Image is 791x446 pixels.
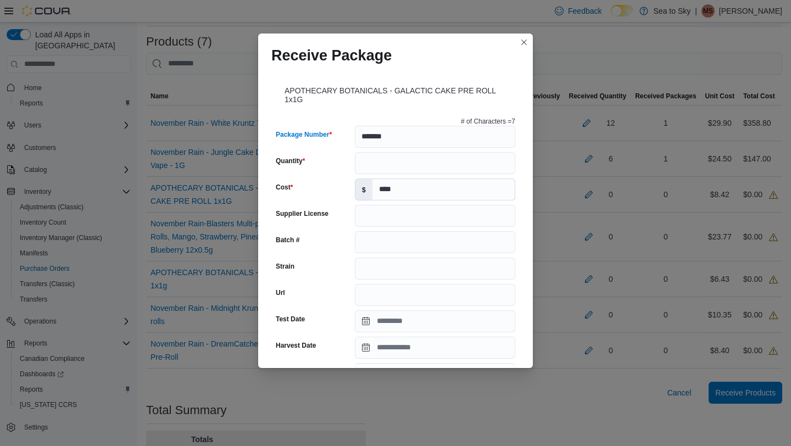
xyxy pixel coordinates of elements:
[276,130,332,139] label: Package Number
[461,117,515,126] p: # of Characters = 7
[271,73,520,113] div: APOTHECARY BOTANICALS - GALACTIC CAKE PRE ROLL 1x1G
[276,367,327,376] label: Production Date
[276,315,305,324] label: Test Date
[276,209,328,218] label: Supplier License
[276,341,316,350] label: Harvest Date
[276,262,294,271] label: Strain
[276,183,293,192] label: Cost
[355,337,515,359] input: Press the down key to open a popover containing a calendar.
[276,236,299,244] label: Batch #
[355,310,515,332] input: Press the down key to open a popover containing a calendar.
[271,47,392,64] h1: Receive Package
[276,288,285,297] label: Url
[276,157,305,165] label: Quantity
[355,363,515,385] input: Press the down key to open a popover containing a calendar.
[517,36,531,49] button: Closes this modal window
[355,179,372,200] label: $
